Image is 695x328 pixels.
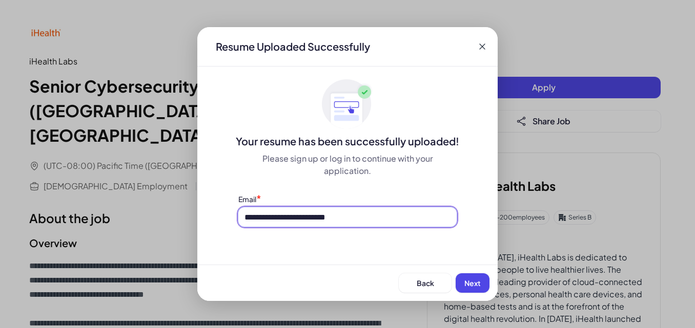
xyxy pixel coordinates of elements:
img: ApplyedMaskGroup3.svg [322,79,373,130]
label: Email [238,194,256,204]
div: Resume Uploaded Successfully [208,39,378,54]
button: Back [399,273,452,293]
span: Next [464,278,481,288]
div: Your resume has been successfully uploaded! [197,134,498,148]
div: Please sign up or log in to continue with your application. [238,152,457,177]
span: Back [417,278,434,288]
button: Next [456,273,489,293]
